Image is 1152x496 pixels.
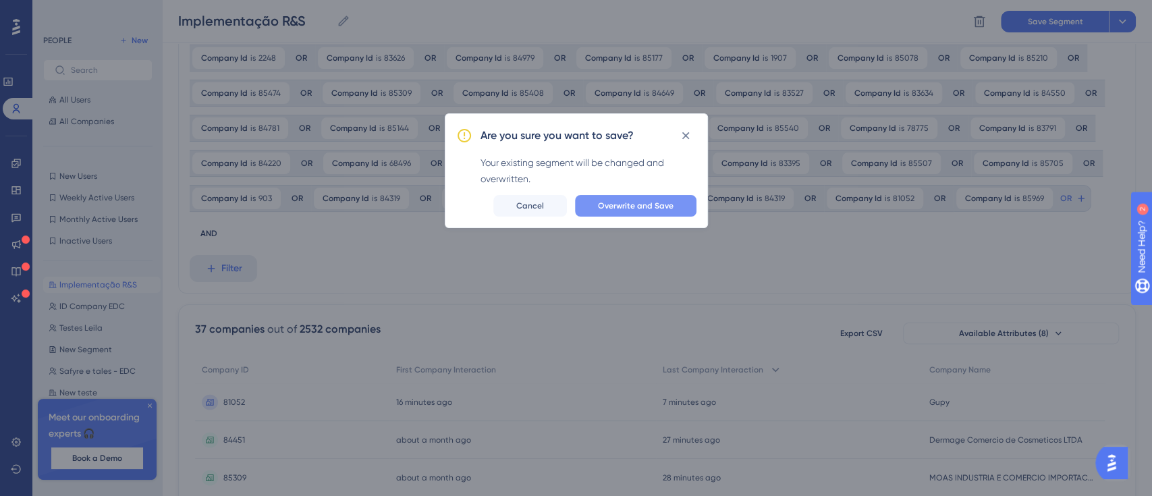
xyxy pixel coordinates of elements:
span: Cancel [516,200,544,211]
span: Overwrite and Save [598,200,674,211]
span: Need Help? [32,3,84,20]
iframe: UserGuiding AI Assistant Launcher [1095,443,1136,483]
div: 2 [94,7,98,18]
h2: Are you sure you want to save? [481,128,634,144]
div: Your existing segment will be changed and overwritten. [481,155,696,187]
